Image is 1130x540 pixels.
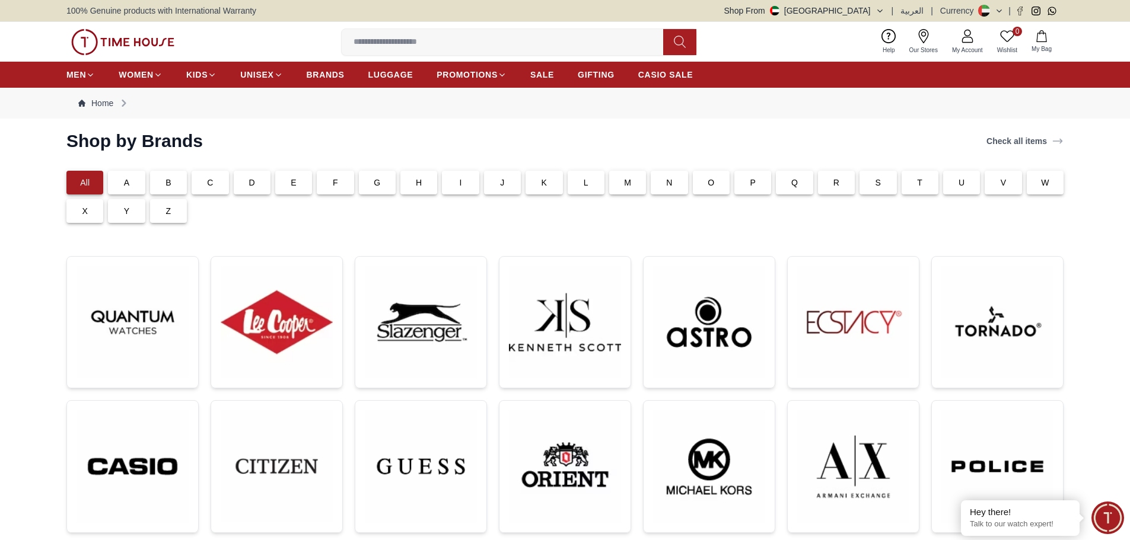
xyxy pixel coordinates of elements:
p: P [750,177,756,188]
img: ... [509,266,621,378]
a: Our Stores [902,27,945,57]
img: ... [365,266,477,378]
a: BRANDS [307,64,345,85]
a: SALE [530,64,554,85]
span: Wishlist [992,46,1022,55]
p: Q [791,177,798,188]
a: Facebook [1016,7,1024,15]
p: Y [124,205,130,217]
span: 100% Genuine products with International Warranty [66,5,256,17]
p: All [80,177,90,188]
img: ... [221,266,333,378]
button: My Bag [1024,28,1059,56]
p: M [624,177,631,188]
p: X [82,205,88,217]
p: B [165,177,171,188]
span: Help [878,46,900,55]
img: ... [653,266,765,378]
p: C [207,177,213,188]
a: UNISEX [240,64,282,85]
span: PROMOTIONS [437,69,498,81]
a: WOMEN [119,64,163,85]
a: 0Wishlist [990,27,1024,57]
span: WOMEN [119,69,154,81]
button: العربية [900,5,924,17]
p: Talk to our watch expert! [970,519,1071,529]
button: Shop From[GEOGRAPHIC_DATA] [724,5,884,17]
span: CASIO SALE [638,69,693,81]
a: CASIO SALE [638,64,693,85]
span: LUGGAGE [368,69,413,81]
div: Chat Widget [1091,501,1124,534]
img: ... [797,410,909,523]
p: G [374,177,380,188]
p: E [291,177,297,188]
p: I [460,177,462,188]
img: United Arab Emirates [770,6,779,15]
p: H [416,177,422,188]
p: L [584,177,588,188]
img: ... [797,266,909,378]
img: ... [941,410,1053,523]
span: GIFTING [578,69,615,81]
a: PROMOTIONS [437,64,507,85]
p: D [249,177,255,188]
span: | [931,5,933,17]
span: SALE [530,69,554,81]
p: T [917,177,922,188]
a: LUGGAGE [368,64,413,85]
p: K [542,177,548,188]
span: My Bag [1027,44,1056,53]
div: Currency [940,5,979,17]
p: R [833,177,839,188]
h2: Shop by Brands [66,130,203,152]
p: W [1041,177,1049,188]
p: V [1001,177,1007,188]
p: N [666,177,672,188]
img: ... [941,266,1053,378]
p: O [708,177,714,188]
span: My Account [947,46,988,55]
img: ... [77,266,189,378]
span: UNISEX [240,69,273,81]
span: MEN [66,69,86,81]
a: KIDS [186,64,217,85]
img: ... [77,410,189,523]
p: A [124,177,130,188]
span: KIDS [186,69,208,81]
img: ... [365,410,477,523]
a: Whatsapp [1048,7,1056,15]
p: J [500,177,504,188]
p: Z [166,205,171,217]
p: S [876,177,881,188]
a: Home [78,97,113,109]
img: ... [71,29,174,55]
a: Help [876,27,902,57]
span: BRANDS [307,69,345,81]
a: GIFTING [578,64,615,85]
img: ... [509,410,621,523]
span: Our Stores [905,46,943,55]
div: Hey there! [970,506,1071,518]
a: Check all items [984,133,1066,149]
span: | [892,5,894,17]
span: 0 [1013,27,1022,36]
a: MEN [66,64,95,85]
nav: Breadcrumb [66,88,1064,119]
p: U [959,177,965,188]
a: Instagram [1032,7,1040,15]
span: | [1008,5,1011,17]
img: ... [653,410,765,523]
img: ... [221,410,333,522]
p: F [333,177,338,188]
